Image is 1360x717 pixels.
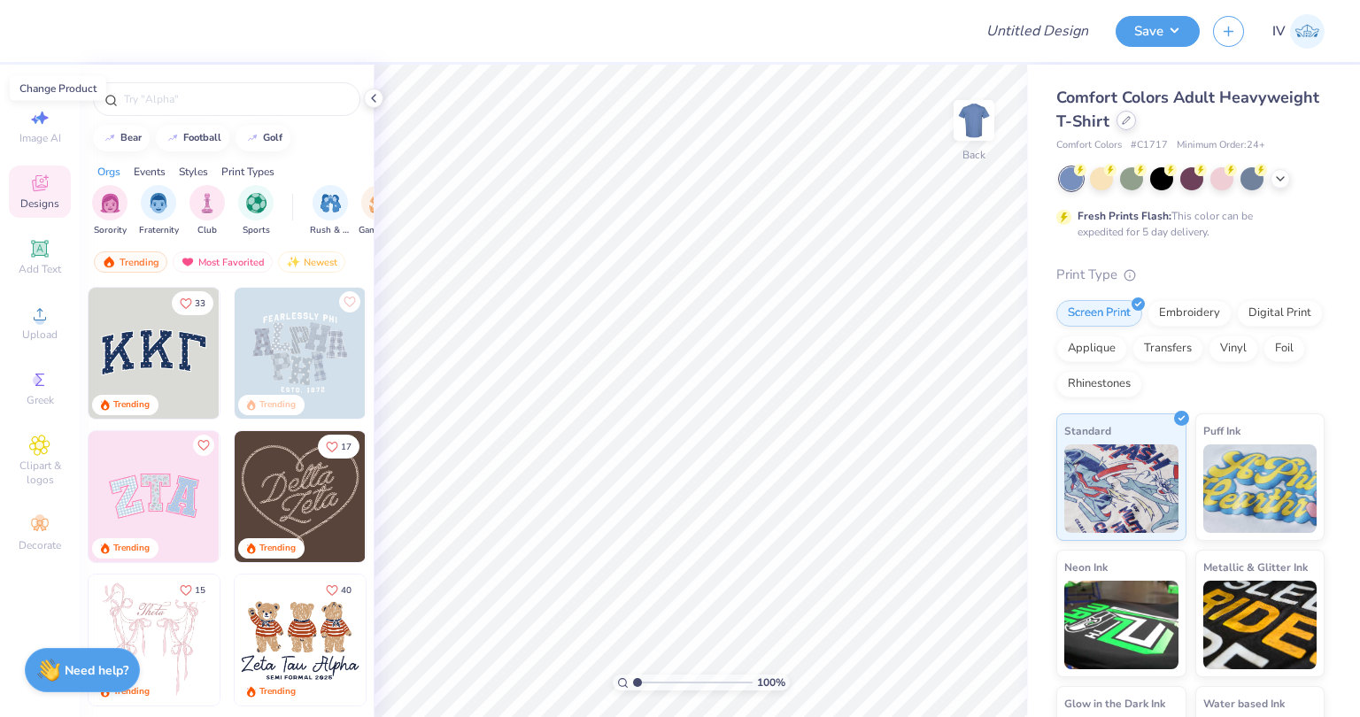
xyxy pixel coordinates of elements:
input: Try "Alpha" [122,90,349,108]
button: Save [1116,16,1200,47]
img: Metallic & Glitter Ink [1203,581,1317,669]
div: Trending [113,398,150,412]
img: 12710c6a-dcc0-49ce-8688-7fe8d5f96fe2 [235,431,366,562]
button: Like [193,435,214,456]
img: Puff Ink [1203,444,1317,533]
img: Club Image [197,193,217,213]
img: 3b9aba4f-e317-4aa7-a679-c95a879539bd [89,288,220,419]
button: filter button [359,185,399,237]
span: # C1717 [1131,138,1168,153]
div: This color can be expedited for 5 day delivery. [1078,208,1295,240]
img: Rush & Bid Image [321,193,341,213]
div: Trending [259,685,296,698]
div: Styles [179,164,208,180]
span: Glow in the Dark Ink [1064,694,1165,713]
div: Print Type [1056,265,1325,285]
div: Events [134,164,166,180]
div: golf [263,133,282,143]
span: Fraternity [139,224,179,237]
img: a3f22b06-4ee5-423c-930f-667ff9442f68 [365,288,496,419]
div: Screen Print [1056,300,1142,327]
img: Sports Image [246,193,267,213]
span: Game Day [359,224,399,237]
img: Newest.gif [286,256,300,268]
span: 15 [195,586,205,595]
button: Like [172,578,213,602]
div: Back [962,147,985,163]
button: football [156,125,229,151]
img: trend_line.gif [166,133,180,143]
img: Back [956,103,992,138]
div: filter for Club [189,185,225,237]
input: Untitled Design [972,13,1102,49]
span: Clipart & logos [9,459,71,487]
span: Add Text [19,262,61,276]
div: filter for Fraternity [139,185,179,237]
span: Water based Ink [1203,694,1285,713]
div: Orgs [97,164,120,180]
span: 17 [341,443,352,451]
button: Like [172,291,213,315]
img: 5a4b4175-9e88-49c8-8a23-26d96782ddc6 [235,288,366,419]
span: Comfort Colors [1056,138,1122,153]
img: edfb13fc-0e43-44eb-bea2-bf7fc0dd67f9 [219,288,350,419]
img: most_fav.gif [181,256,195,268]
img: Sorority Image [100,193,120,213]
img: ead2b24a-117b-4488-9b34-c08fd5176a7b [365,431,496,562]
img: a3be6b59-b000-4a72-aad0-0c575b892a6b [235,574,366,705]
strong: Need help? [65,662,128,679]
span: 40 [341,586,352,595]
div: Trending [259,542,296,555]
div: Change Product [10,76,106,101]
span: Rush & Bid [310,224,351,237]
div: filter for Sorority [92,185,127,237]
img: Game Day Image [369,193,390,213]
span: Image AI [19,131,61,145]
span: 100 % [757,675,785,690]
span: IV [1272,21,1286,42]
img: trend_line.gif [103,133,117,143]
button: filter button [238,185,274,237]
span: Metallic & Glitter Ink [1203,558,1308,576]
span: Club [197,224,217,237]
strong: Fresh Prints Flash: [1078,209,1171,223]
div: Print Types [221,164,274,180]
span: Decorate [19,538,61,552]
div: bear [120,133,142,143]
img: 83dda5b0-2158-48ca-832c-f6b4ef4c4536 [89,574,220,705]
div: Vinyl [1209,335,1258,362]
span: Comfort Colors Adult Heavyweight T-Shirt [1056,87,1319,132]
span: Sorority [94,224,127,237]
div: Trending [259,398,296,412]
button: Like [318,435,359,459]
button: filter button [92,185,127,237]
div: filter for Rush & Bid [310,185,351,237]
img: Neon Ink [1064,581,1178,669]
div: football [183,133,221,143]
img: 5ee11766-d822-42f5-ad4e-763472bf8dcf [219,431,350,562]
button: bear [93,125,150,151]
div: Trending [113,542,150,555]
div: Foil [1263,335,1305,362]
div: Newest [278,251,345,273]
img: 9980f5e8-e6a1-4b4a-8839-2b0e9349023c [89,431,220,562]
button: Like [339,291,360,312]
span: Upload [22,328,58,342]
button: Like [318,578,359,602]
img: Fraternity Image [149,193,168,213]
img: Standard [1064,444,1178,533]
span: Greek [27,393,54,407]
div: filter for Sports [238,185,274,237]
button: filter button [189,185,225,237]
span: 33 [195,299,205,308]
span: Designs [20,197,59,211]
div: Digital Print [1237,300,1323,327]
div: Trending [94,251,167,273]
span: Minimum Order: 24 + [1177,138,1265,153]
div: Transfers [1132,335,1203,362]
span: Standard [1064,421,1111,440]
span: Puff Ink [1203,421,1240,440]
img: trend_line.gif [245,133,259,143]
button: filter button [139,185,179,237]
span: Sports [243,224,270,237]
